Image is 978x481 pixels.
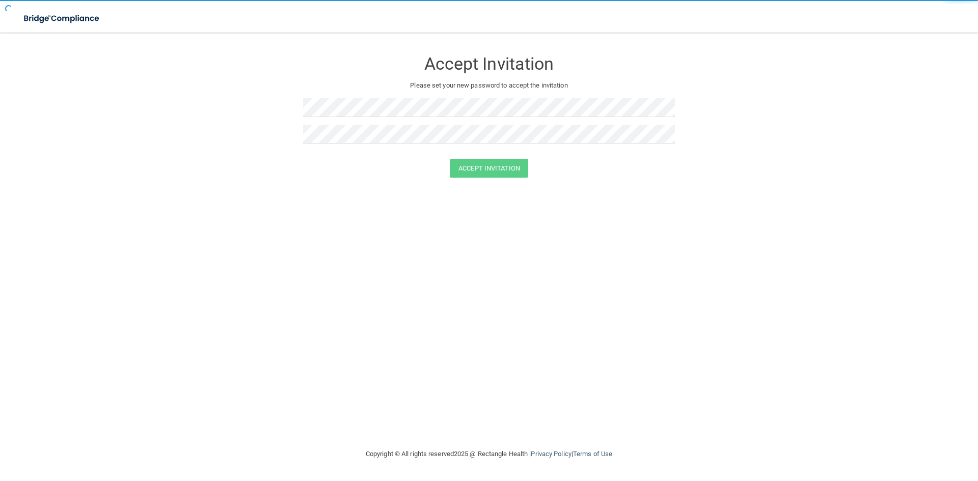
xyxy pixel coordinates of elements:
button: Accept Invitation [450,159,528,178]
a: Privacy Policy [531,450,571,458]
a: Terms of Use [573,450,612,458]
p: Please set your new password to accept the invitation [311,79,667,92]
h3: Accept Invitation [303,54,675,73]
div: Copyright © All rights reserved 2025 @ Rectangle Health | | [303,438,675,470]
img: bridge_compliance_login_screen.278c3ca4.svg [15,8,109,29]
